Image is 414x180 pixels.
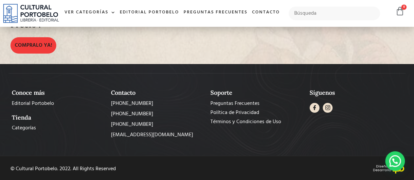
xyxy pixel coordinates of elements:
[111,89,204,96] h2: Contacto
[117,6,181,20] a: Editorial Portobelo
[289,7,380,20] input: Búsqueda
[210,109,303,117] a: Política de Privacidad
[210,100,260,107] span: Preguntas Frecuentes
[111,121,204,128] a: [PHONE_NUMBER]
[15,41,52,49] span: COMPRALO YA!
[12,114,104,121] h2: Tienda
[10,166,202,172] div: © Cultural Portobelo. 2022. All Rights Reserved
[12,89,104,96] h2: Conoce más
[395,7,405,16] a: 0
[12,100,104,107] a: Editorial Portobelo
[310,89,402,96] h2: Síguenos
[62,6,117,20] a: Ver Categorías
[210,118,281,126] span: Términos y Condiciones de Uso
[12,100,54,107] span: Editorial Portobelo
[111,110,204,118] a: [PHONE_NUMBER]
[111,121,153,128] span: [PHONE_NUMBER]
[10,37,56,54] a: COMPRALO YA!
[111,100,204,107] a: [PHONE_NUMBER]
[181,6,250,20] a: Preguntas frecuentes
[111,131,204,139] a: [EMAIL_ADDRESS][DOMAIN_NAME]
[210,89,303,96] h2: Soporte
[210,109,259,117] span: Política de Privacidad
[12,124,36,132] span: Categorías
[111,131,193,139] span: [EMAIL_ADDRESS][DOMAIN_NAME]
[111,100,153,107] span: [PHONE_NUMBER]
[111,110,153,118] span: [PHONE_NUMBER]
[210,100,303,107] a: Preguntas Frecuentes
[210,118,303,126] a: Términos y Condiciones de Uso
[12,124,104,132] a: Categorías
[401,5,406,10] span: 0
[250,6,282,20] a: Contacto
